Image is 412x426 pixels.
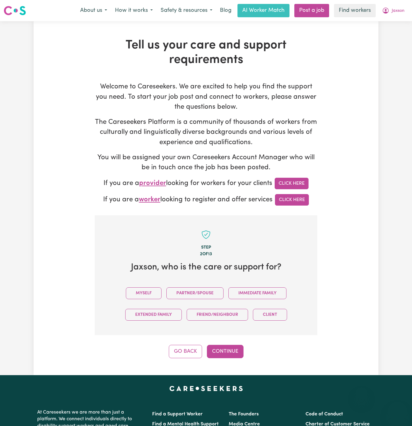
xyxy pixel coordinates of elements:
button: Partner/Spouse [166,287,224,299]
span: worker [139,196,160,203]
button: Friend/Neighbour [187,309,248,321]
div: Step [104,244,308,251]
p: If you are a looking for workers for your clients [95,178,317,189]
a: Careseekers home page [169,386,243,391]
img: Careseekers logo [4,5,26,16]
button: Myself [126,287,162,299]
button: Safety & resources [157,4,216,17]
p: If you are a looking to register and offer services [95,194,317,206]
button: My Account [378,4,408,17]
iframe: Close message [355,387,368,399]
p: The Careseekers Platform is a community of thousands of workers from culturally and linguisticall... [95,117,317,148]
p: You will be assigned your own Careseekers Account Manager who will be in touch once the job has b... [95,153,317,173]
span: Jaxson [392,8,404,14]
h1: Tell us your care and support requirements [95,38,317,67]
a: The Founders [229,412,259,417]
a: AI Worker Match [237,4,289,17]
button: Continue [207,345,244,358]
button: About us [76,4,111,17]
button: How it works [111,4,157,17]
button: Extended Family [125,309,182,321]
a: Click Here [275,178,309,189]
a: Blog [216,4,235,17]
a: Post a job [294,4,329,17]
a: Find a Support Worker [152,412,203,417]
h2: Jaxson , who is the care or support for? [104,262,308,273]
iframe: Button to launch messaging window [388,402,407,421]
a: Find workers [334,4,376,17]
span: provider [139,180,166,187]
button: Go Back [169,345,202,358]
div: 2 of 13 [104,251,308,257]
button: Client [253,309,287,321]
a: Code of Conduct [306,412,343,417]
p: Welcome to Careseekers. We are excited to help you find the support you need. To start your job p... [95,82,317,112]
a: Click Here [275,194,309,206]
a: Careseekers logo [4,4,26,18]
button: Immediate Family [228,287,286,299]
